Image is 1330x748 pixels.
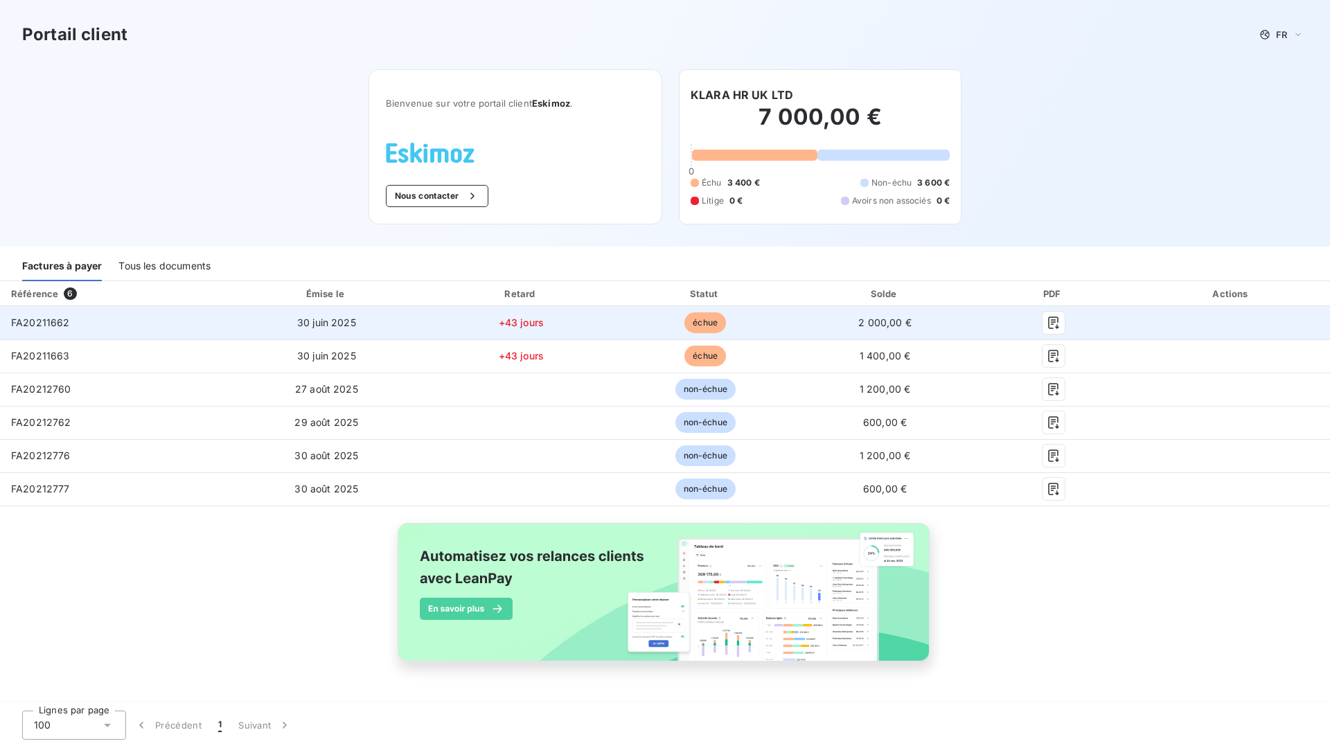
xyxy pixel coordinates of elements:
[11,350,70,362] span: FA20211663
[702,195,724,207] span: Litige
[727,177,760,189] span: 3 400 €
[11,317,70,328] span: FA20211662
[228,287,425,301] div: Émise le
[691,103,950,145] h2: 7 000,00 €
[977,287,1130,301] div: PDF
[64,287,76,300] span: 6
[34,718,51,732] span: 100
[126,711,210,740] button: Précédent
[1136,287,1327,301] div: Actions
[11,416,71,428] span: FA20212762
[22,252,102,281] div: Factures à payer
[210,711,230,740] button: 1
[386,98,645,109] span: Bienvenue sur votre portail client .
[860,383,911,395] span: 1 200,00 €
[1276,29,1287,40] span: FR
[675,379,736,400] span: non-échue
[118,252,211,281] div: Tous les documents
[860,449,911,461] span: 1 200,00 €
[297,350,356,362] span: 30 juin 2025
[218,718,222,732] span: 1
[675,412,736,433] span: non-échue
[871,177,912,189] span: Non-échu
[852,195,931,207] span: Avoirs non associés
[297,317,356,328] span: 30 juin 2025
[858,317,912,328] span: 2 000,00 €
[11,383,71,395] span: FA20212760
[702,177,722,189] span: Échu
[675,479,736,499] span: non-échue
[917,177,950,189] span: 3 600 €
[11,449,71,461] span: FA20212776
[532,98,570,109] span: Eskimoz
[675,445,736,466] span: non-échue
[689,166,694,177] span: 0
[684,312,726,333] span: échue
[691,87,793,103] h6: KLARA HR UK LTD
[11,288,58,299] div: Référence
[386,143,475,163] img: Company logo
[937,195,950,207] span: 0 €
[385,515,945,685] img: banner
[684,346,726,366] span: échue
[386,185,488,207] button: Nous contacter
[499,350,544,362] span: +43 jours
[860,350,911,362] span: 1 400,00 €
[729,195,743,207] span: 0 €
[22,22,127,47] h3: Portail client
[799,287,971,301] div: Solde
[294,416,358,428] span: 29 août 2025
[499,317,544,328] span: +43 jours
[863,483,907,495] span: 600,00 €
[294,483,358,495] span: 30 août 2025
[617,287,794,301] div: Statut
[431,287,612,301] div: Retard
[294,449,358,461] span: 30 août 2025
[863,416,907,428] span: 600,00 €
[11,483,70,495] span: FA20212777
[295,383,358,395] span: 27 août 2025
[230,711,300,740] button: Suivant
